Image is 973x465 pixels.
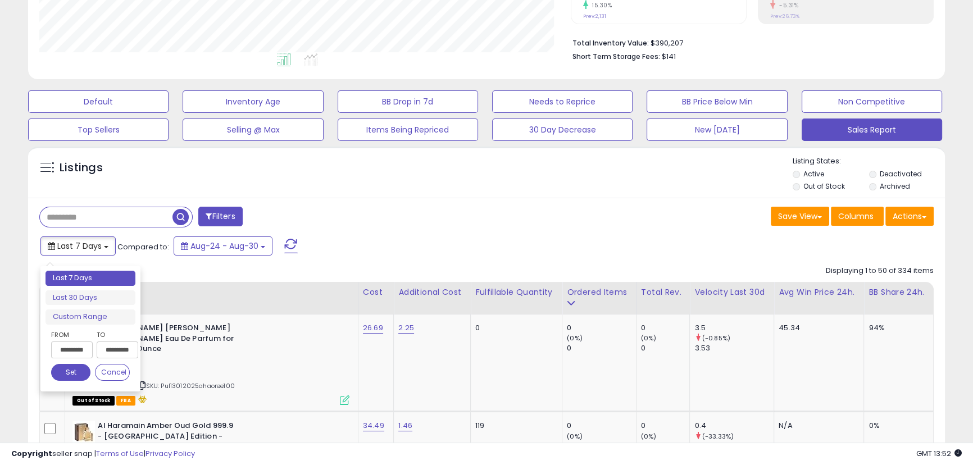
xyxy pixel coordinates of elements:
button: BB Price Below Min [647,90,787,113]
button: Top Sellers [28,118,169,141]
li: $390,207 [572,35,925,49]
span: | SKU: Pul13012025ahaoree100 [137,381,235,390]
label: Out of Stock [803,181,844,191]
button: Non Competitive [802,90,942,113]
div: 0 [475,323,553,333]
div: 0 [567,421,636,431]
div: Avg Win Price 24h. [779,286,859,298]
li: Last 30 Days [46,290,135,306]
span: $141 [662,51,676,62]
li: Last 7 Days [46,271,135,286]
a: 34.49 [363,420,384,431]
button: Selling @ Max [183,118,323,141]
div: Additional Cost [398,286,466,298]
small: (0%) [567,334,583,343]
button: Default [28,90,169,113]
div: Fulfillable Quantity [475,286,557,298]
div: BB Share 24h. [869,286,929,298]
div: Total Rev. [641,286,685,298]
label: To [97,329,130,340]
button: New [DATE] [647,118,787,141]
div: seller snap | | [11,449,195,459]
div: 3.53 [694,343,774,353]
b: Short Term Storage Fees: [572,52,660,61]
label: Archived [880,181,910,191]
div: Ordered Items [567,286,631,298]
button: Items Being Repriced [338,118,478,141]
span: All listings that are currently out of stock and unavailable for purchase on Amazon [72,396,115,405]
button: Cancel [95,364,130,381]
small: Prev: 26.73% [770,13,799,20]
b: Total Inventory Value: [572,38,649,48]
div: Displaying 1 to 50 of 334 items [826,266,934,276]
img: 41MM4LdaJKL._SL40_.jpg [72,421,95,443]
div: Velocity Last 30d [694,286,769,298]
div: 0 [641,421,690,431]
div: 0 [567,323,636,333]
a: Privacy Policy [146,448,195,459]
div: 45.34 [779,323,855,333]
div: 0 [641,323,690,333]
small: (-0.85%) [702,334,730,343]
div: 0% [869,421,925,431]
a: 1.46 [398,420,412,431]
div: N/A [779,421,855,431]
div: Title [70,286,353,298]
button: Last 7 Days [40,236,116,256]
button: 30 Day Decrease [492,118,633,141]
button: Set [51,364,90,381]
button: Needs to Reprice [492,90,633,113]
a: Terms of Use [96,448,144,459]
a: 2.25 [398,322,414,334]
a: 26.69 [363,322,383,334]
small: 15.30% [588,1,612,10]
button: Aug-24 - Aug-30 [174,236,272,256]
p: Listing States: [793,156,945,167]
div: 119 [475,421,553,431]
span: Aug-24 - Aug-30 [190,240,258,252]
small: Prev: 2,131 [583,13,606,20]
strong: Copyright [11,448,52,459]
button: BB Drop in 7d [338,90,478,113]
button: Sales Report [802,118,942,141]
small: (0%) [641,334,657,343]
label: From [51,329,90,340]
div: 94% [869,323,925,333]
button: Actions [885,207,934,226]
button: Filters [198,207,242,226]
label: Active [803,169,824,179]
i: hazardous material [135,395,147,403]
button: Inventory Age [183,90,323,113]
span: FBA [116,396,135,405]
li: Custom Range [46,309,135,325]
span: Compared to: [117,241,169,252]
div: ASIN: [72,323,349,404]
b: [PERSON_NAME] [PERSON_NAME] [PERSON_NAME] Eau De Parfum for Unisex 3.3 Ounce [98,323,234,357]
small: -5.31% [775,1,798,10]
small: (0%) [641,432,657,441]
label: Deactivated [880,169,922,179]
span: Columns [838,211,874,222]
div: 0 [567,343,636,353]
button: Columns [831,207,884,226]
span: 2025-09-7 13:52 GMT [916,448,962,459]
div: 3.5 [694,323,774,333]
div: 0.4 [694,421,774,431]
span: Last 7 Days [57,240,102,252]
small: (-33.33%) [702,432,734,441]
div: Cost [363,286,389,298]
h5: Listings [60,160,103,176]
small: (0%) [567,432,583,441]
div: 0 [641,343,690,353]
button: Save View [771,207,829,226]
